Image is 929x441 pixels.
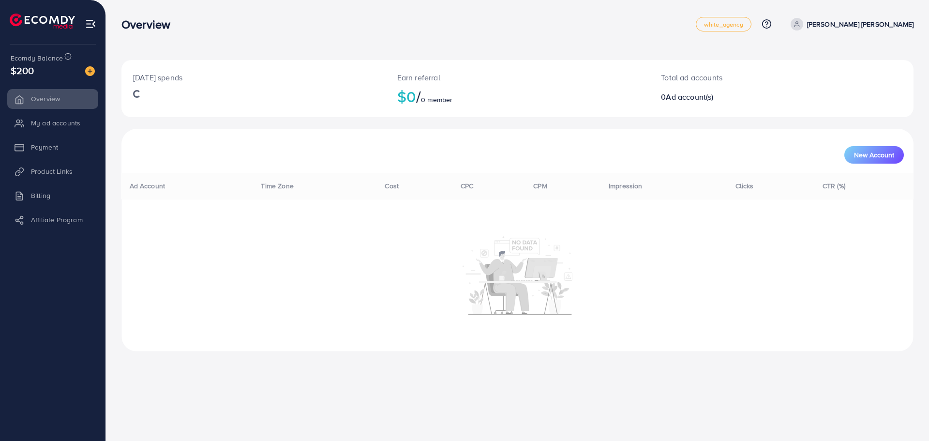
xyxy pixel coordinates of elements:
span: white_agency [704,21,743,28]
p: Total ad accounts [661,72,836,83]
a: white_agency [696,17,751,31]
img: image [85,66,95,76]
span: Ecomdy Balance [11,53,63,63]
img: logo [10,14,75,29]
span: New Account [854,152,894,158]
span: / [416,85,421,107]
p: Earn referral [397,72,638,83]
span: Ad account(s) [666,91,713,102]
span: $200 [11,63,34,77]
p: [PERSON_NAME] [PERSON_NAME] [807,18,914,30]
img: menu [85,18,96,30]
h2: $0 [397,87,638,106]
a: [PERSON_NAME] [PERSON_NAME] [787,18,914,30]
button: New Account [844,146,904,164]
h3: Overview [121,17,178,31]
span: 0 member [421,95,452,105]
p: [DATE] spends [133,72,374,83]
h2: 0 [661,92,836,102]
